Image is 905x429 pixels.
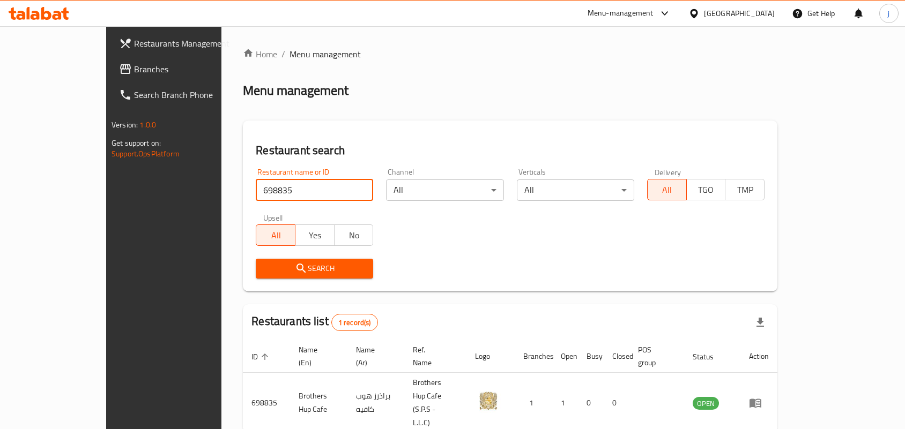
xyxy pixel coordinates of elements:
div: All [386,179,503,201]
span: TMP [730,182,760,198]
span: All [261,228,291,243]
div: OPEN [693,397,719,410]
a: Restaurants Management [110,31,257,56]
a: Support.OpsPlatform [112,147,180,161]
button: Yes [295,224,335,246]
label: Upsell [263,214,283,221]
span: Yes [300,228,330,243]
span: OPEN [693,397,719,410]
th: Action [740,340,777,373]
span: Version: [112,118,138,132]
h2: Restaurant search [256,142,765,159]
a: Branches [110,56,257,82]
span: POS group [638,343,671,369]
span: All [652,182,683,198]
span: No [339,228,369,243]
div: Menu [749,396,769,409]
button: Search [256,259,373,279]
span: 1 record(s) [332,318,377,328]
h2: Menu management [243,82,348,99]
span: Get support on: [112,136,161,150]
th: Logo [466,340,515,373]
h2: Restaurants list [251,313,377,331]
span: Ref. Name [413,343,454,369]
div: Export file [747,310,773,335]
span: Menu management [290,48,361,61]
span: 1.0.0 [139,118,156,132]
th: Open [552,340,578,373]
span: Name (En) [299,343,335,369]
button: All [256,224,295,246]
div: [GEOGRAPHIC_DATA] [704,7,775,19]
div: Total records count [331,314,378,331]
th: Busy [578,340,604,373]
div: Menu-management [588,7,654,20]
span: Name (Ar) [356,343,391,369]
span: Restaurants Management [134,37,249,50]
a: Home [243,48,277,61]
a: Search Branch Phone [110,82,257,108]
span: Branches [134,63,249,76]
span: Search Branch Phone [134,88,249,101]
span: TGO [691,182,722,198]
span: Search [264,262,365,275]
img: Brothers Hup Cafe [475,387,502,414]
span: ID [251,350,272,363]
li: / [281,48,285,61]
button: TGO [686,179,726,200]
th: Closed [604,340,629,373]
nav: breadcrumb [243,48,777,61]
button: All [647,179,687,200]
div: All [517,179,634,201]
button: No [334,224,374,246]
span: j [888,7,889,19]
span: Status [693,350,728,363]
input: Search for restaurant name or ID.. [256,179,373,201]
th: Branches [515,340,552,373]
button: TMP [725,179,765,200]
label: Delivery [655,168,681,176]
